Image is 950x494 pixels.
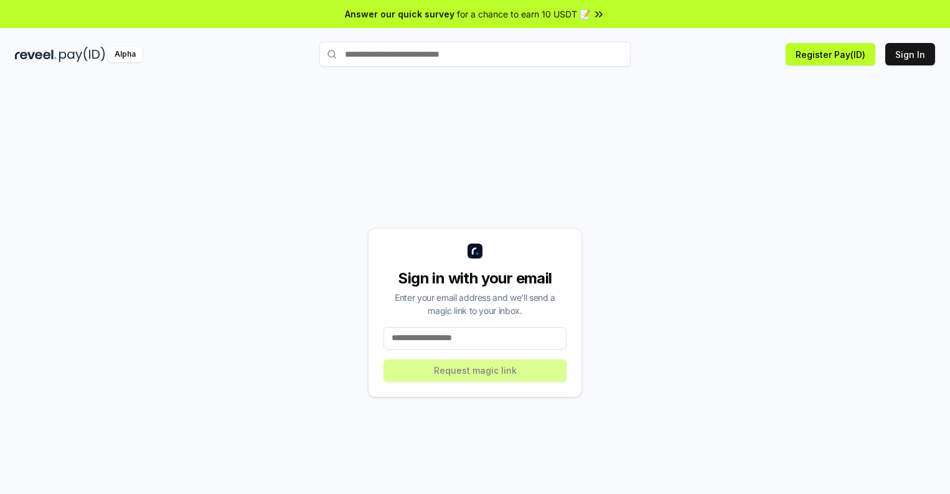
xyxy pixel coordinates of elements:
img: logo_small [468,244,482,259]
button: Register Pay(ID) [786,43,875,65]
div: Alpha [108,47,143,62]
div: Sign in with your email [383,268,567,288]
button: Sign In [885,43,935,65]
span: Answer our quick survey [345,7,454,21]
img: pay_id [59,47,105,62]
div: Enter your email address and we’ll send a magic link to your inbox. [383,291,567,317]
span: for a chance to earn 10 USDT 📝 [457,7,590,21]
img: reveel_dark [15,47,57,62]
